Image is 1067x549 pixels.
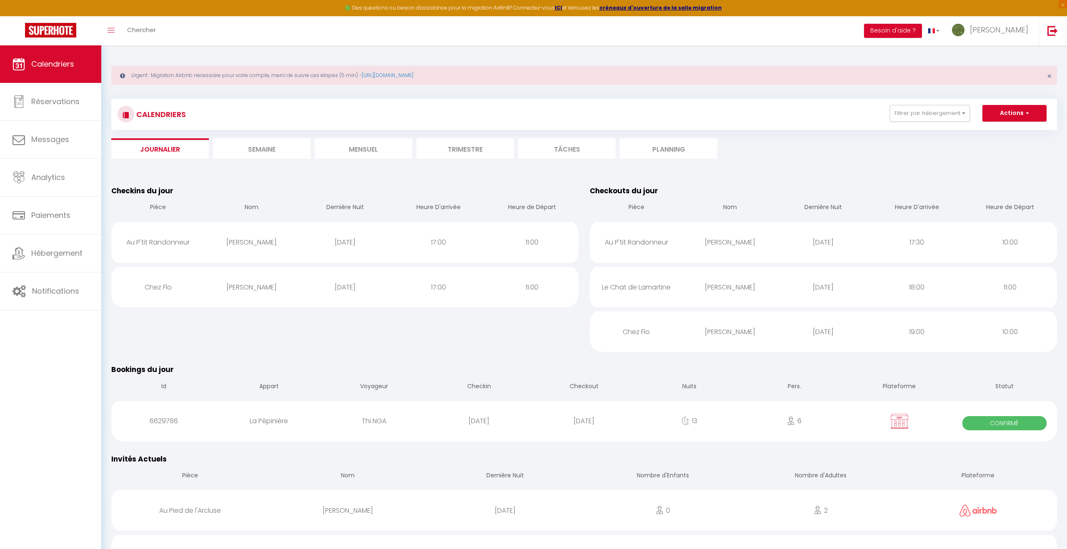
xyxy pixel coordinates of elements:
[776,229,870,256] div: [DATE]
[134,105,186,124] h3: CALENDRIERS
[683,196,776,220] th: Nom
[590,186,658,196] span: Checkouts du jour
[964,318,1057,345] div: 10:00
[321,375,426,399] th: Voyageur
[964,229,1057,256] div: 10:00
[111,196,205,220] th: Pièce
[590,318,683,345] div: Chez Flo
[584,464,741,488] th: Nombre d'Enfants
[205,229,298,256] div: [PERSON_NAME]
[889,413,910,429] img: rent.png
[870,274,963,301] div: 18:00
[362,72,413,79] a: [URL][DOMAIN_NAME]
[531,407,636,434] div: [DATE]
[959,504,997,517] img: airbnb2.png
[590,274,683,301] div: Le Chat de Lamartine
[31,96,80,107] span: Réservations
[637,375,742,399] th: Nuits
[518,138,616,159] li: Tâches
[970,25,1028,35] span: [PERSON_NAME]
[216,407,321,434] div: La Pépinière
[416,138,514,159] li: Trimestre
[952,24,964,36] img: ...
[590,229,683,256] div: Au P'tit Randonneur
[426,464,584,488] th: Dernière Nuit
[426,497,584,524] div: [DATE]
[531,375,636,399] th: Checkout
[683,318,776,345] div: [PERSON_NAME]
[269,497,426,524] div: [PERSON_NAME]
[111,464,269,488] th: Pièce
[599,4,722,11] a: créneaux d'ouverture de la salle migration
[321,407,426,434] div: Thi NGA
[584,497,741,524] div: 0
[899,464,1057,488] th: Plateforme
[392,274,485,301] div: 17:00
[25,23,76,37] img: Super Booking
[590,196,683,220] th: Pièce
[962,416,1047,430] span: Confirmé
[31,59,74,69] span: Calendriers
[426,407,531,434] div: [DATE]
[485,229,579,256] div: 11:00
[269,464,426,488] th: Nom
[742,375,847,399] th: Pers.
[216,375,321,399] th: Appart
[213,138,311,159] li: Semaine
[392,196,485,220] th: Heure D'arrivée
[1047,25,1058,36] img: logout
[776,318,870,345] div: [DATE]
[426,375,531,399] th: Checkin
[31,248,83,258] span: Hébergement
[298,196,392,220] th: Dernière Nuit
[637,407,742,434] div: 13
[776,274,870,301] div: [DATE]
[847,375,952,399] th: Plateforme
[111,229,205,256] div: Au P'tit Randonneur
[392,229,485,256] div: 17:00
[964,274,1057,301] div: 11:00
[1047,72,1052,80] button: Close
[111,274,205,301] div: Chez Flo
[205,274,298,301] div: [PERSON_NAME]
[485,274,579,301] div: 11:00
[127,25,156,34] span: Chercher
[111,138,209,159] li: Journalier
[31,210,70,220] span: Paiements
[111,364,174,374] span: Bookings du jour
[485,196,579,220] th: Heure de Départ
[205,196,298,220] th: Nom
[111,375,216,399] th: Id
[298,229,392,256] div: [DATE]
[776,196,870,220] th: Dernière Nuit
[683,274,776,301] div: [PERSON_NAME]
[315,138,412,159] li: Mensuel
[111,66,1057,85] div: Urgent : Migration Airbnb nécessaire pour votre compte, merci de suivre ces étapes (5 min) -
[952,375,1057,399] th: Statut
[870,196,963,220] th: Heure D'arrivée
[683,229,776,256] div: [PERSON_NAME]
[31,134,69,145] span: Messages
[121,16,162,45] a: Chercher
[890,105,970,122] button: Filtrer par hébergement
[864,24,922,38] button: Besoin d'aide ?
[742,407,847,434] div: 6
[742,464,899,488] th: Nombre d'Adultes
[870,318,963,345] div: 19:00
[111,407,216,434] div: 6629786
[111,497,269,524] div: Au Pied de l'Arcluse
[111,454,167,464] span: Invités Actuels
[298,274,392,301] div: [DATE]
[1047,71,1052,81] span: ×
[964,196,1057,220] th: Heure de Départ
[31,172,65,182] span: Analytics
[982,105,1047,122] button: Actions
[555,4,562,11] a: ICI
[870,229,963,256] div: 17:30
[111,186,173,196] span: Checkins du jour
[946,16,1039,45] a: ... [PERSON_NAME]
[32,286,79,296] span: Notifications
[742,497,899,524] div: 2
